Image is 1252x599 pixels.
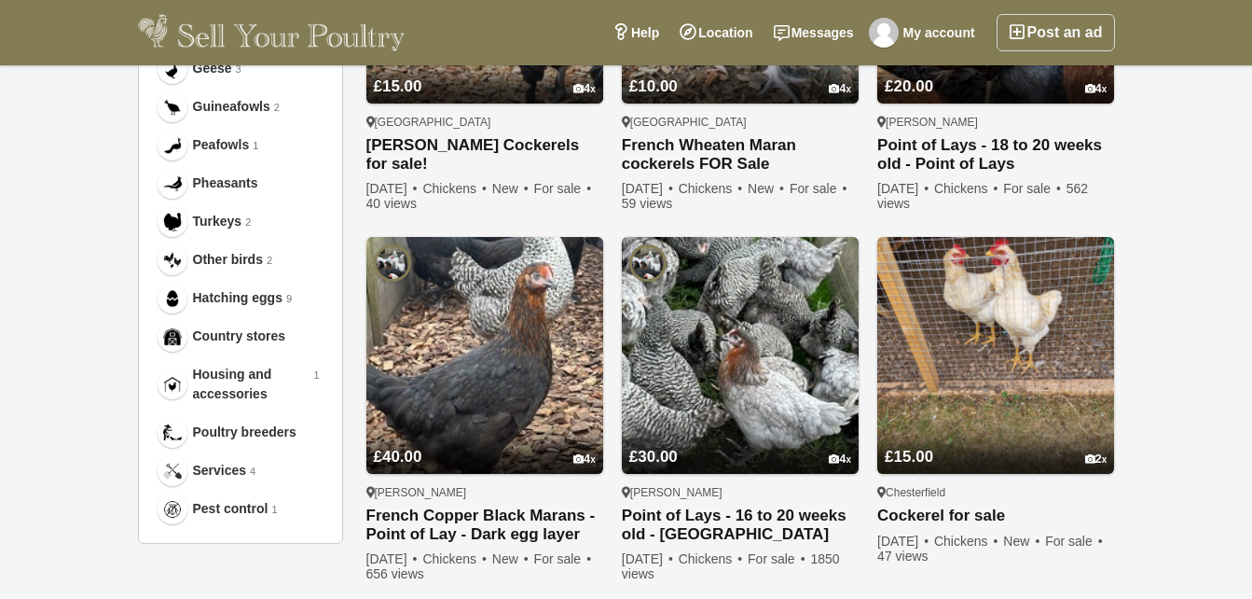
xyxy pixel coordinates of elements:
[154,452,327,490] a: Services Services 4
[193,174,258,193] span: Pheasants
[193,97,270,117] span: Guineafowls
[622,507,859,544] a: Point of Lays - 16 to 20 weeks old - [GEOGRAPHIC_DATA]
[877,412,1114,474] a: £15.00 2
[1085,82,1108,96] div: 4
[366,412,603,474] a: £40.00 4
[877,237,1114,474] img: Cockerel for sale
[877,136,1114,174] a: Point of Lays - 18 to 20 weeks old - Point of Lays
[245,215,251,230] em: 2
[877,42,1114,104] a: £20.00 4
[1045,534,1104,549] span: For sale
[193,327,286,346] span: Country stores
[829,453,851,467] div: 4
[602,14,669,51] a: Help
[250,464,255,480] em: 4
[629,448,678,466] span: £30.00
[374,244,411,282] img: Pilling Poultry
[534,181,593,196] span: For sale
[163,60,182,78] img: Geese
[877,485,1114,500] div: Chesterfield
[154,413,327,452] a: Poultry breeders Poultry breeders
[622,551,675,566] span: [DATE]
[154,355,327,413] a: Housing and accessories Housing and accessories 1
[193,135,250,155] span: Peafowls
[829,82,851,96] div: 4
[669,14,763,51] a: Location
[877,534,930,549] span: [DATE]
[877,507,1114,526] a: Cockerel for sale
[622,237,859,474] img: Point of Lays - 16 to 20 weeks old - Lancashire
[422,181,488,196] span: Chickens
[622,485,859,500] div: [PERSON_NAME]
[193,288,282,308] span: Hatching eggs
[286,291,292,307] em: 9
[154,202,327,241] a: Turkeys Turkeys 2
[748,181,786,196] span: New
[748,551,806,566] span: For sale
[622,181,675,196] span: [DATE]
[885,448,933,466] span: £15.00
[163,289,182,308] img: Hatching eggs
[877,181,930,196] span: [DATE]
[163,174,182,193] img: Pheasants
[374,77,422,95] span: £15.00
[163,327,182,346] img: Country stores
[877,181,1088,211] span: 562 views
[622,42,859,104] a: £10.00 4
[374,448,422,466] span: £40.00
[1003,181,1062,196] span: For sale
[422,551,488,566] span: Chickens
[138,14,406,51] img: Sell Your Poultry
[869,18,899,48] img: Gameman
[154,241,327,279] a: Other birds Other birds 2
[253,138,258,154] em: 1
[193,250,263,270] span: Other birds
[154,126,327,164] a: Peafowls Peafowls 1
[877,549,928,564] span: 47 views
[274,100,280,116] em: 2
[163,424,182,442] img: Poultry breeders
[236,62,241,77] em: 3
[622,412,859,474] a: £30.00 4
[885,77,933,95] span: £20.00
[1003,534,1041,549] span: New
[271,502,277,518] em: 1
[154,88,327,126] a: Guineafowls Guineafowls 2
[366,115,603,130] div: [GEOGRAPHIC_DATA]
[629,77,678,95] span: £10.00
[366,237,603,474] img: French Copper Black Marans - Point of Lay - Dark egg layer
[492,181,530,196] span: New
[864,14,985,51] a: My account
[163,462,182,481] img: Services
[622,115,859,130] div: [GEOGRAPHIC_DATA]
[679,181,745,196] span: Chickens
[193,499,268,519] span: Pest control
[366,181,420,196] span: [DATE]
[193,423,296,442] span: Poultry breeders
[573,453,596,467] div: 4
[154,49,327,88] a: Geese Geese 3
[366,566,424,581] span: 656 views
[163,251,182,270] img: Other birds
[790,181,848,196] span: For sale
[163,213,182,231] img: Turkeys
[313,368,319,383] em: 1
[163,98,182,117] img: Guineafowls
[622,196,672,211] span: 59 views
[154,490,327,528] a: Pest control Pest control 1
[154,317,327,355] a: Country stores Country stores
[366,551,420,566] span: [DATE]
[1085,453,1108,467] div: 2
[366,136,603,174] a: [PERSON_NAME] Cockerels for sale!
[366,42,603,104] a: £15.00 4
[877,115,1114,130] div: [PERSON_NAME]
[163,375,182,394] img: Housing and accessories
[622,551,840,581] span: 1850 views
[366,507,603,544] a: French Copper Black Marans - Point of Lay - Dark egg layer
[366,196,417,211] span: 40 views
[679,551,745,566] span: Chickens
[622,136,859,174] a: French Wheaten Maran cockerels FOR Sale
[154,279,327,317] a: Hatching eggs Hatching eggs 9
[193,59,232,78] span: Geese
[154,164,327,202] a: Pheasants Pheasants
